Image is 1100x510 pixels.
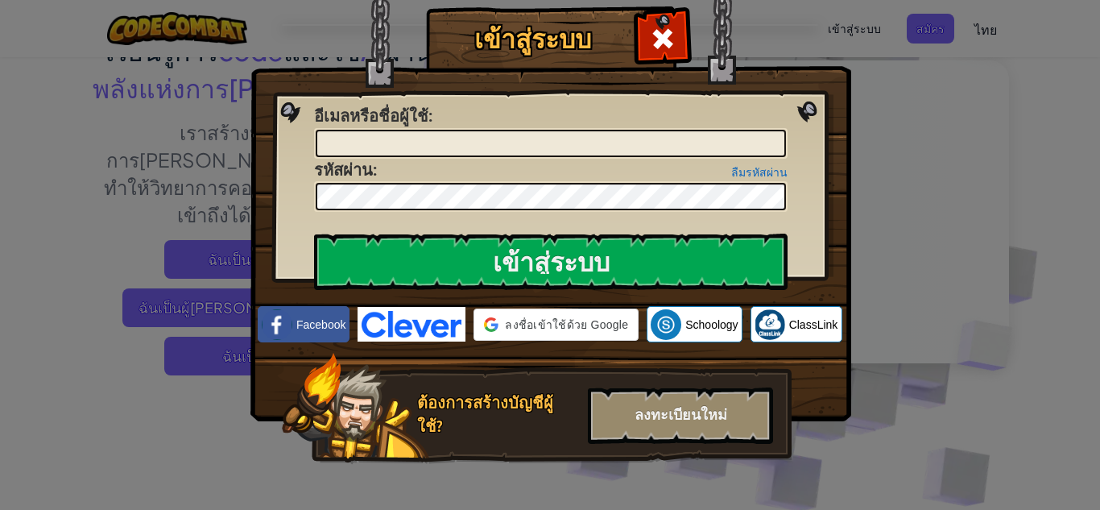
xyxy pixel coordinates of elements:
[588,388,773,444] div: ลงทะเบียนใหม่
[314,159,377,182] label: :
[685,317,738,333] span: Schoology
[314,105,428,126] span: อีเมลหรือชื่อผู้ใช้
[314,105,432,128] label: :
[314,159,373,180] span: รหัสผ่าน
[417,392,578,437] div: ต้องการสร้างบัญชีผู้ใช้?
[651,309,681,340] img: schoology.png
[262,309,292,340] img: facebook_small.png
[430,25,635,53] h1: เข้าสู่ระบบ
[505,317,628,333] span: ลงชื่อเข้าใช้ด้วย Google
[314,234,788,290] input: เข้าสู่ระบบ
[296,317,345,333] span: Facebook
[731,166,788,179] a: ลืมรหัสผ่าน
[755,309,785,340] img: classlink-logo-small.png
[473,309,639,341] div: ลงชื่อเข้าใช้ด้วย Google
[789,317,838,333] span: ClassLink
[358,307,465,342] img: clever-logo-blue.png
